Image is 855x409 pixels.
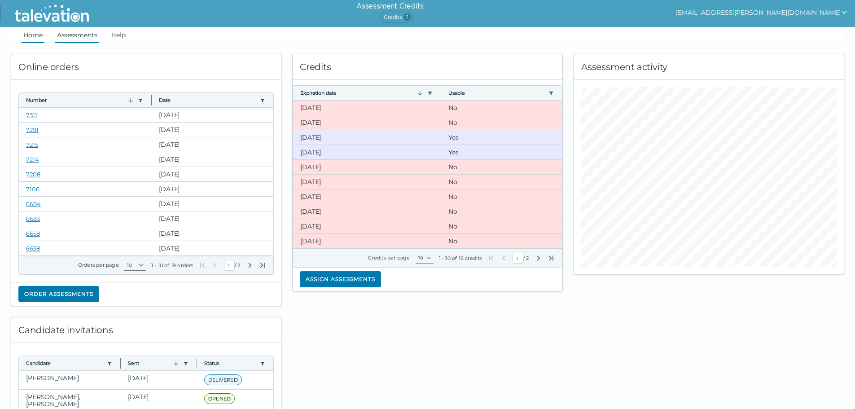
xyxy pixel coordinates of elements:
[535,255,542,262] button: Next Page
[128,360,180,367] button: Sent
[439,255,482,262] div: 1 - 10 of 16 credits
[441,145,562,159] clr-dg-cell: Yes
[237,262,241,269] span: Total Pages
[26,156,39,163] a: 7214
[293,204,441,219] clr-dg-cell: [DATE]
[26,126,39,133] a: 7291
[194,353,200,373] button: Column resize handle
[152,108,273,122] clr-dg-cell: [DATE]
[293,130,441,145] clr-dg-cell: [DATE]
[26,200,41,207] a: 6684
[152,152,273,167] clr-dg-cell: [DATE]
[548,255,555,262] button: Last Page
[11,54,281,80] div: Online orders
[151,262,193,269] div: 1 - 10 of 19 orders
[11,317,281,343] div: Candidate invitations
[152,211,273,226] clr-dg-cell: [DATE]
[513,253,523,264] input: Current Page
[574,54,844,80] div: Assessment activity
[152,167,273,181] clr-dg-cell: [DATE]
[293,145,441,159] clr-dg-cell: [DATE]
[356,1,423,12] h6: Assessment Credits
[487,253,555,264] div: /
[293,219,441,233] clr-dg-cell: [DATE]
[525,255,530,262] span: Total Pages
[152,241,273,255] clr-dg-cell: [DATE]
[293,101,441,115] clr-dg-cell: [DATE]
[204,360,256,367] button: Status
[448,89,545,97] button: Usable
[26,245,40,252] a: 6638
[78,262,119,268] label: Orders per page
[26,111,37,119] a: 7311
[259,262,266,269] button: Last Page
[118,353,123,373] button: Column resize handle
[441,130,562,145] clr-dg-cell: Yes
[110,27,128,43] a: Help
[293,234,441,248] clr-dg-cell: [DATE]
[293,54,562,80] div: Credits
[676,7,848,18] button: show user actions
[441,160,562,174] clr-dg-cell: No
[487,255,495,262] button: First Page
[441,115,562,130] clr-dg-cell: No
[246,262,254,269] button: Next Page
[199,260,266,271] div: /
[204,374,242,385] span: DELIVERED
[26,360,103,367] button: Candidate
[26,97,134,104] button: Number
[368,255,410,261] label: Credits per page
[26,215,40,222] a: 6683
[55,27,99,43] a: Assessments
[26,171,40,178] a: 7208
[293,115,441,130] clr-dg-cell: [DATE]
[26,230,40,237] a: 6658
[224,260,235,271] input: Current Page
[441,101,562,115] clr-dg-cell: No
[149,90,154,110] button: Column resize handle
[293,175,441,189] clr-dg-cell: [DATE]
[152,197,273,211] clr-dg-cell: [DATE]
[300,271,381,287] button: Assign assessments
[441,175,562,189] clr-dg-cell: No
[22,27,44,43] a: Home
[152,123,273,137] clr-dg-cell: [DATE]
[152,182,273,196] clr-dg-cell: [DATE]
[293,160,441,174] clr-dg-cell: [DATE]
[300,89,424,97] button: Expiration date
[11,2,93,25] img: Talevation_Logo_Transparent_white.png
[204,393,235,404] span: OPENED
[211,262,219,269] button: Previous Page
[152,226,273,241] clr-dg-cell: [DATE]
[441,189,562,204] clr-dg-cell: No
[403,13,411,21] span: 2
[19,371,121,389] clr-dg-cell: [PERSON_NAME]
[152,137,273,152] clr-dg-cell: [DATE]
[26,141,38,148] a: 7215
[26,185,39,193] a: 7106
[441,204,562,219] clr-dg-cell: No
[500,255,507,262] button: Previous Page
[293,189,441,204] clr-dg-cell: [DATE]
[438,83,444,102] button: Column resize handle
[18,286,99,302] button: Order assessments
[121,371,197,389] clr-dg-cell: [DATE]
[380,12,412,22] span: Credits
[441,234,562,248] clr-dg-cell: No
[441,219,562,233] clr-dg-cell: No
[159,97,256,104] button: Date
[199,262,206,269] button: First Page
